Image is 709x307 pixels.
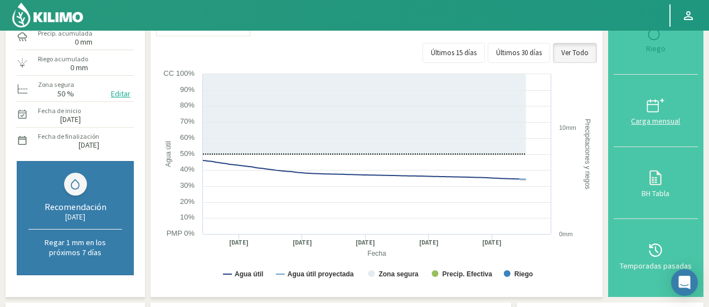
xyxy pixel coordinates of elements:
[38,106,81,116] label: Fecha de inicio
[180,181,195,189] text: 30%
[38,80,74,90] label: Zona segura
[614,219,698,291] button: Temporadas pasadas
[378,270,419,278] text: Zona segura
[108,87,134,100] button: Editar
[614,75,698,147] button: Carga mensual
[38,28,93,38] label: Precip. acumulada
[180,117,195,125] text: 70%
[617,262,695,270] div: Temporadas pasadas
[443,270,493,278] text: Precip. Efectiva
[614,147,698,220] button: BH Tabla
[617,117,695,125] div: Carga mensual
[180,213,195,221] text: 10%
[28,201,122,212] div: Recomendación
[419,238,439,247] text: [DATE]
[180,149,195,158] text: 50%
[164,141,172,167] text: Agua útil
[235,270,263,278] text: Agua útil
[617,189,695,197] div: BH Tabla
[70,64,88,71] label: 0 mm
[57,90,74,98] label: 50 %
[288,270,354,278] text: Agua útil proyectada
[559,231,572,237] text: 0mm
[163,69,195,77] text: CC 100%
[60,116,81,123] label: [DATE]
[367,250,386,257] text: Fecha
[488,43,550,63] button: Últimos 30 días
[356,238,375,247] text: [DATE]
[482,238,502,247] text: [DATE]
[514,270,533,278] text: Riego
[28,237,122,257] p: Regar 1 mm en los próximos 7 días
[584,119,591,189] text: Precipitaciones y riegos
[38,54,88,64] label: Riego acumulado
[614,2,698,75] button: Riego
[617,45,695,52] div: Riego
[671,269,698,296] div: Open Intercom Messenger
[180,85,195,94] text: 90%
[75,38,93,46] label: 0 mm
[559,124,576,131] text: 10mm
[229,238,249,247] text: [DATE]
[11,2,84,28] img: Kilimo
[180,197,195,206] text: 20%
[38,131,99,142] label: Fecha de finalización
[180,101,195,109] text: 80%
[293,238,312,247] text: [DATE]
[180,165,195,173] text: 40%
[28,212,122,222] div: [DATE]
[180,133,195,142] text: 60%
[553,43,597,63] button: Ver Todo
[167,229,195,237] text: PMP 0%
[79,142,99,149] label: [DATE]
[423,43,485,63] button: Últimos 15 días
